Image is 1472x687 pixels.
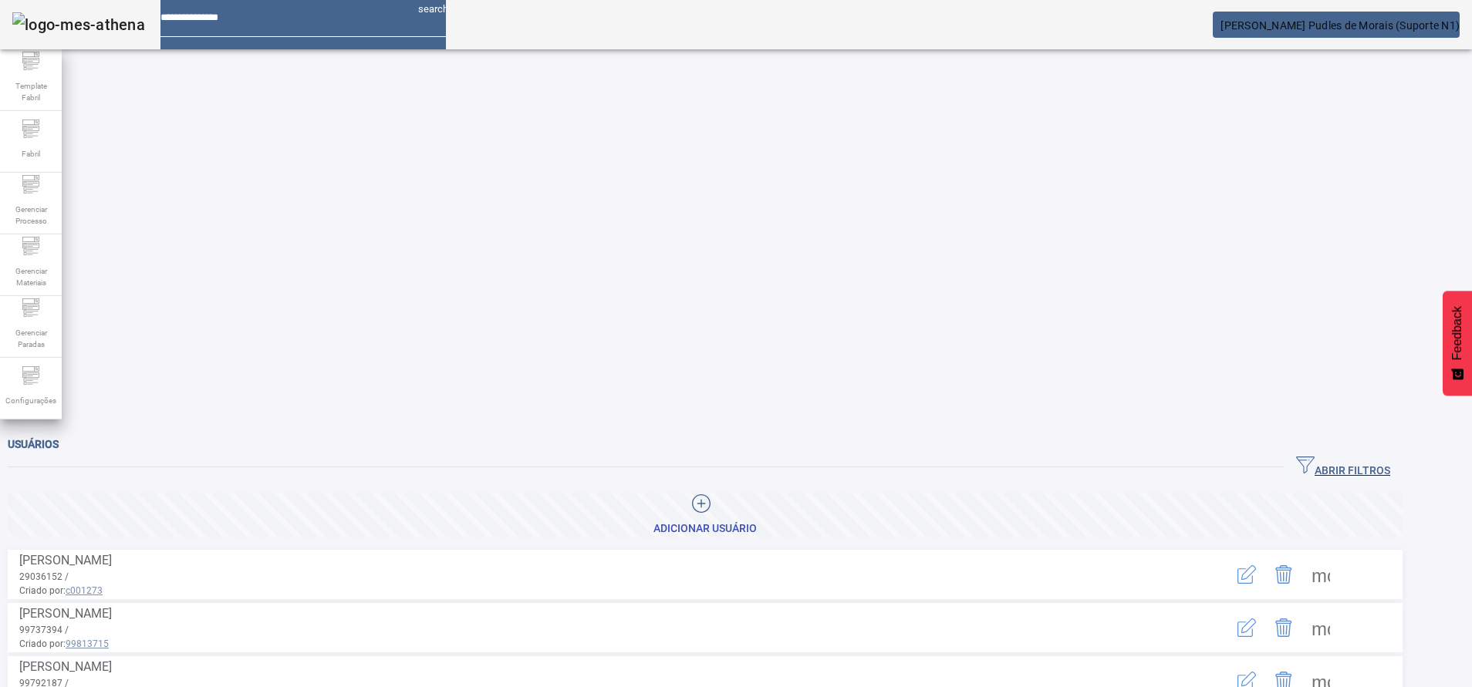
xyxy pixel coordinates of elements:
div: Adicionar Usuário [653,521,757,537]
span: Configurações [1,390,61,411]
button: Mais [1302,609,1339,646]
button: Delete [1265,609,1302,646]
span: 99737394 / [19,625,69,635]
span: Gerenciar Materiais [8,261,54,293]
span: Fabril [17,143,45,164]
button: Adicionar Usuário [8,493,1403,537]
span: 29036152 / [19,571,69,582]
button: Delete [1265,556,1302,593]
button: Feedback - Mostrar pesquisa [1443,291,1472,396]
span: Feedback [1450,306,1464,360]
span: [PERSON_NAME] Pudles de Morais (Suporte N1) [1220,19,1460,32]
button: Mais [1302,556,1339,593]
span: Gerenciar Paradas [8,322,54,355]
span: Usuários [8,438,59,450]
span: c001273 [66,585,103,596]
span: [PERSON_NAME] [19,553,112,567]
img: logo-mes-athena [12,12,145,37]
span: [PERSON_NAME] [19,606,112,621]
span: Template Fabril [8,76,54,108]
span: Criado por: [19,584,1169,598]
button: ABRIR FILTROS [1284,453,1403,481]
span: Criado por: [19,637,1169,651]
span: ABRIR FILTROS [1296,456,1390,479]
span: 99813715 [66,638,109,649]
span: [PERSON_NAME] [19,659,112,674]
span: Gerenciar Processo [8,199,54,231]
